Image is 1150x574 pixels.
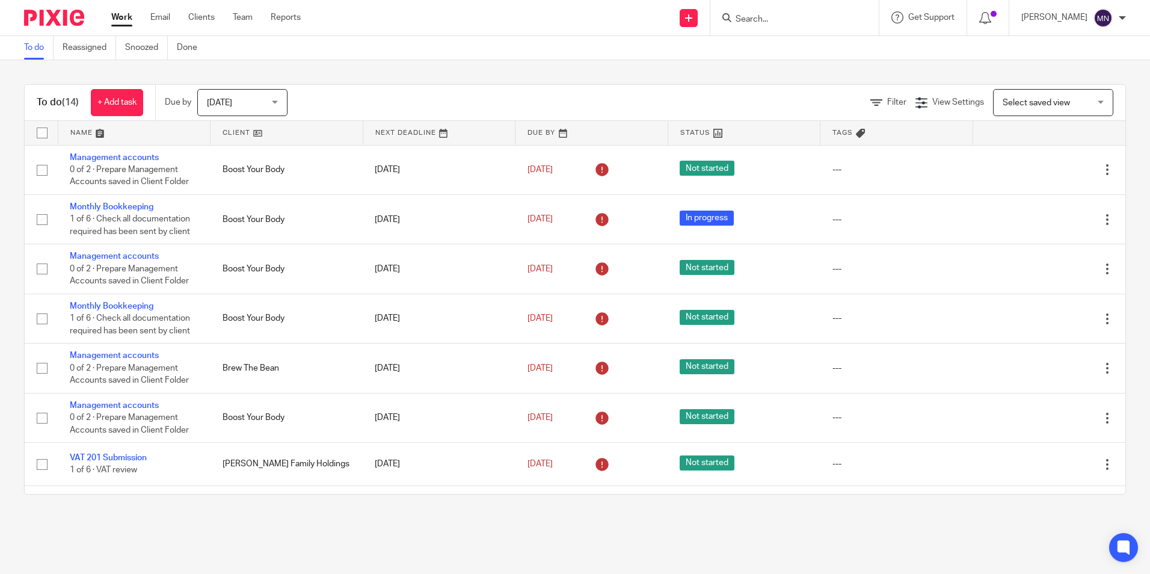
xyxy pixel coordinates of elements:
td: Swimmaster [211,486,363,528]
a: Monthly Bookkeeping [70,203,153,211]
span: 1 of 6 · Check all documentation required has been sent by client [70,215,190,236]
span: 0 of 2 · Prepare Management Accounts saved in Client Folder [70,265,189,286]
td: Boost Your Body [211,244,363,294]
div: --- [832,362,961,374]
div: --- [832,312,961,324]
span: Get Support [908,13,955,22]
p: [PERSON_NAME] [1021,11,1087,23]
a: Work [111,11,132,23]
a: Snoozed [125,36,168,60]
input: Search [734,14,843,25]
span: [DATE] [527,265,553,273]
span: 1 of 6 · Check all documentation required has been sent by client [70,314,190,335]
span: [DATE] [527,364,553,372]
span: [DATE] [527,215,553,224]
span: 0 of 2 · Prepare Management Accounts saved in Client Folder [70,413,189,434]
a: Management accounts [70,351,159,360]
a: Clients [188,11,215,23]
td: Boost Your Body [211,294,363,343]
span: Not started [680,161,734,176]
a: Management accounts [70,252,159,261]
td: [DATE] [363,486,515,528]
td: [DATE] [363,145,515,194]
span: Select saved view [1003,99,1070,107]
div: --- [832,412,961,424]
td: [DATE] [363,393,515,442]
span: Not started [680,409,734,424]
span: [DATE] [527,165,553,174]
a: Management accounts [70,153,159,162]
span: [DATE] [527,314,553,322]
a: VAT 201 Submission [70,454,147,462]
td: [DATE] [363,294,515,343]
span: In progress [680,211,734,226]
span: [DATE] [207,99,232,107]
span: Not started [680,455,734,471]
td: Boost Your Body [211,145,363,194]
td: [DATE] [363,244,515,294]
td: [DATE] [363,344,515,393]
a: To do [24,36,54,60]
span: Not started [680,359,734,374]
a: Done [177,36,206,60]
span: [DATE] [527,460,553,468]
img: svg%3E [1093,8,1113,28]
div: --- [832,164,961,176]
div: --- [832,263,961,275]
a: Email [150,11,170,23]
td: [DATE] [363,443,515,486]
td: [DATE] [363,194,515,244]
a: Reports [271,11,301,23]
span: 1 of 6 · VAT review [70,466,137,475]
td: Boost Your Body [211,393,363,442]
span: Not started [680,310,734,325]
td: [PERSON_NAME] Family Holdings [211,443,363,486]
a: Management accounts [70,401,159,410]
span: Not started [680,260,734,275]
span: 0 of 2 · Prepare Management Accounts saved in Client Folder [70,165,189,187]
img: Pixie [24,10,84,26]
span: 0 of 2 · Prepare Management Accounts saved in Client Folder [70,364,189,385]
a: + Add task [91,89,143,116]
a: Monthly Bookkeeping [70,302,153,310]
span: [DATE] [527,413,553,422]
td: Brew The Bean [211,344,363,393]
a: Team [233,11,253,23]
h1: To do [37,96,79,109]
p: Due by [165,96,191,108]
td: Boost Your Body [211,194,363,244]
span: View Settings [932,98,984,106]
span: (14) [62,97,79,107]
a: Reassigned [63,36,116,60]
div: --- [832,458,961,470]
span: Filter [887,98,906,106]
div: --- [832,214,961,226]
span: Tags [832,129,853,136]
